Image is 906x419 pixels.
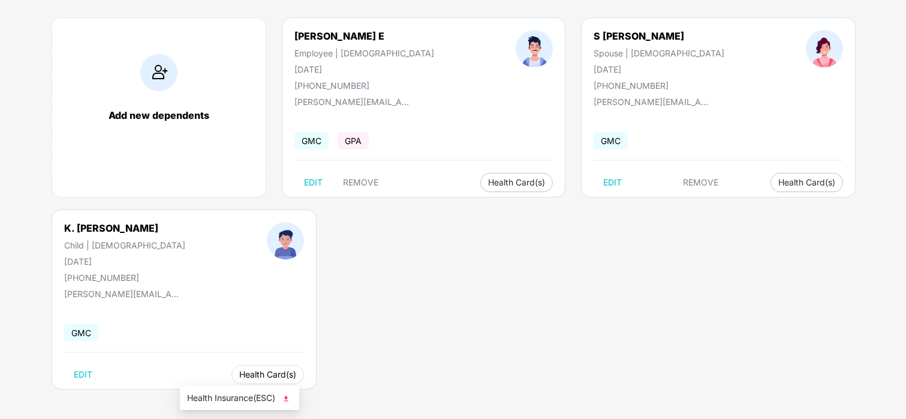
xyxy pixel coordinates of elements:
div: [DATE] [594,64,724,74]
img: addIcon [140,54,177,91]
div: [DATE] [64,256,185,267]
img: profileImage [806,30,843,67]
div: [DATE] [294,64,434,74]
span: EDIT [603,178,622,187]
span: EDIT [304,178,323,187]
span: GMC [294,132,329,149]
span: GMC [64,324,98,342]
span: Health Card(s) [778,179,835,185]
span: Health Insurance(ESC) [187,391,292,405]
div: [PHONE_NUMBER] [594,80,724,91]
span: EDIT [74,370,92,379]
div: K. [PERSON_NAME] [64,222,185,234]
button: Health Card(s) [480,173,553,192]
img: profileImage [267,222,304,259]
button: EDIT [64,365,102,384]
button: REMOVE [333,173,388,192]
div: [PERSON_NAME][EMAIL_ADDRESS][PERSON_NAME][DOMAIN_NAME] [594,97,714,107]
button: Health Card(s) [231,365,304,384]
div: Child | [DEMOGRAPHIC_DATA] [64,240,185,250]
span: REMOVE [684,178,719,187]
img: svg+xml;base64,PHN2ZyB4bWxucz0iaHR0cDovL3d3dy53My5vcmcvMjAwMC9zdmciIHhtbG5zOnhsaW5rPSJodHRwOi8vd3... [280,393,292,405]
div: Employee | [DEMOGRAPHIC_DATA] [294,48,434,58]
span: REMOVE [343,178,378,187]
button: EDIT [294,173,332,192]
div: [PERSON_NAME][EMAIL_ADDRESS][PERSON_NAME][DOMAIN_NAME] [294,97,414,107]
div: [PERSON_NAME][EMAIL_ADDRESS][PERSON_NAME][DOMAIN_NAME] [64,289,184,299]
div: Add new dependents [64,109,254,121]
button: REMOVE [674,173,729,192]
div: S [PERSON_NAME] [594,30,724,42]
img: profileImage [516,30,553,67]
div: [PERSON_NAME] E [294,30,434,42]
span: GPA [338,132,369,149]
div: [PHONE_NUMBER] [294,80,434,91]
span: Health Card(s) [488,179,545,185]
div: [PHONE_NUMBER] [64,273,185,283]
span: Health Card(s) [239,372,296,378]
div: Spouse | [DEMOGRAPHIC_DATA] [594,48,724,58]
button: Health Card(s) [770,173,843,192]
button: EDIT [594,173,631,192]
span: GMC [594,132,628,149]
